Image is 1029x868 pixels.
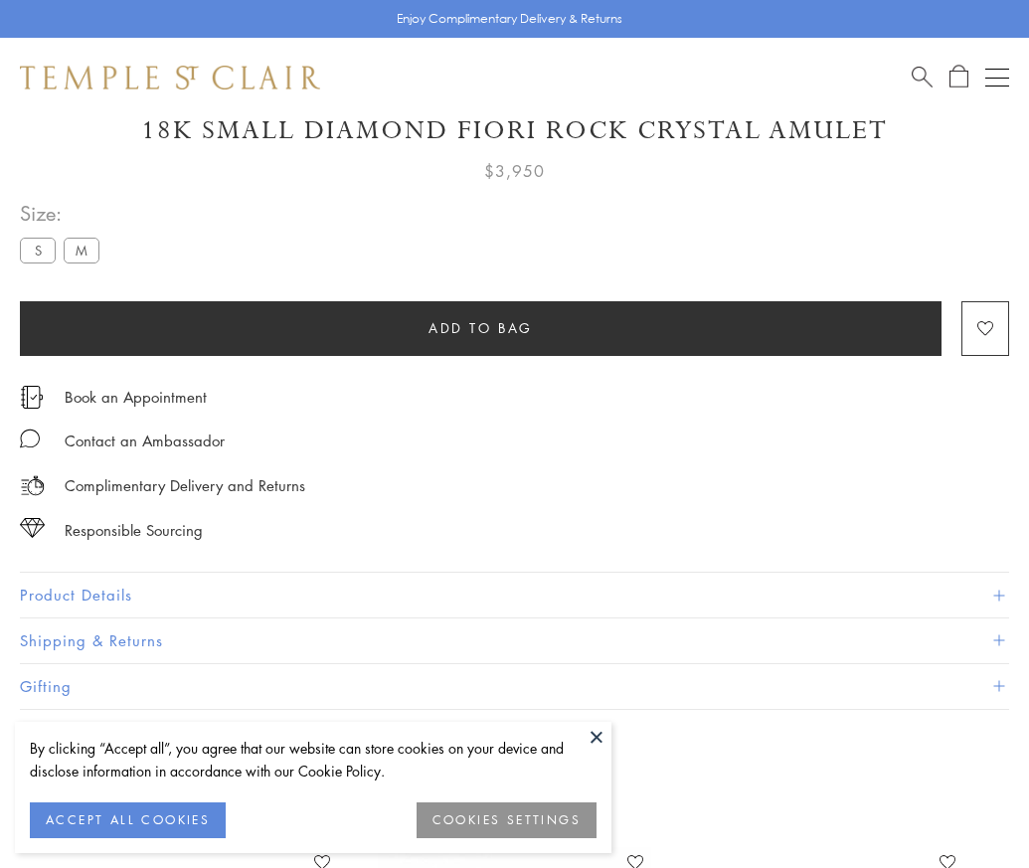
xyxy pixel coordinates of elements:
span: Size: [20,197,107,230]
img: Temple St. Clair [20,66,320,89]
a: Search [912,65,933,89]
img: icon_appointment.svg [20,386,44,409]
div: Responsible Sourcing [65,518,203,543]
a: Book an Appointment [65,386,207,408]
button: ACCEPT ALL COOKIES [30,802,226,838]
span: Add to bag [429,317,533,339]
span: $3,950 [484,158,545,184]
img: icon_delivery.svg [20,473,45,498]
button: Shipping & Returns [20,618,1009,663]
button: Add to bag [20,301,942,356]
button: Gifting [20,664,1009,709]
label: M [64,238,99,262]
img: icon_sourcing.svg [20,518,45,538]
div: By clicking “Accept all”, you agree that our website can store cookies on your device and disclos... [30,737,597,782]
label: S [20,238,56,262]
button: Open navigation [985,66,1009,89]
img: MessageIcon-01_2.svg [20,429,40,448]
p: Enjoy Complimentary Delivery & Returns [397,9,622,29]
div: Contact an Ambassador [65,429,225,453]
a: Open Shopping Bag [949,65,968,89]
button: COOKIES SETTINGS [417,802,597,838]
button: Product Details [20,573,1009,617]
h1: 18K Small Diamond Fiori Rock Crystal Amulet [20,113,1009,148]
p: Complimentary Delivery and Returns [65,473,305,498]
